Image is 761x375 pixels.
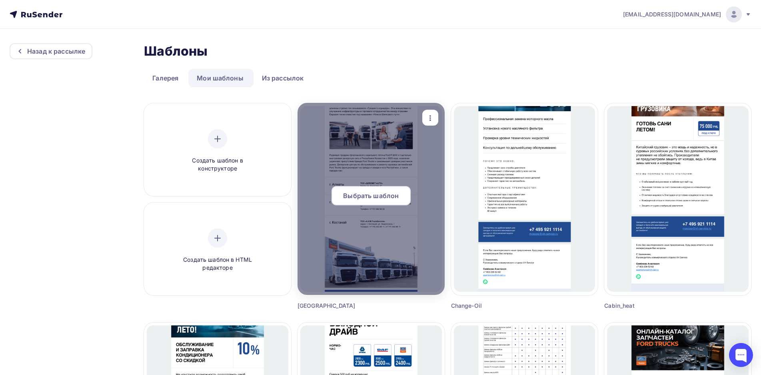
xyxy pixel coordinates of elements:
[298,302,408,310] div: [GEOGRAPHIC_DATA]
[254,69,312,87] a: Из рассылок
[451,302,561,310] div: Change-Oil
[343,191,399,201] span: Выбрать шаблон
[180,156,256,173] span: Создать шаблон в конструкторе
[604,302,715,310] div: Cabin_heat
[144,43,208,59] h2: Шаблоны
[623,10,721,18] span: [EMAIL_ADDRESS][DOMAIN_NAME]
[180,256,256,272] span: Создать шаблон в HTML редакторе
[188,69,252,87] a: Мои шаблоны
[27,46,85,56] div: Назад к рассылке
[144,69,187,87] a: Галерея
[623,6,751,22] a: [EMAIL_ADDRESS][DOMAIN_NAME]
